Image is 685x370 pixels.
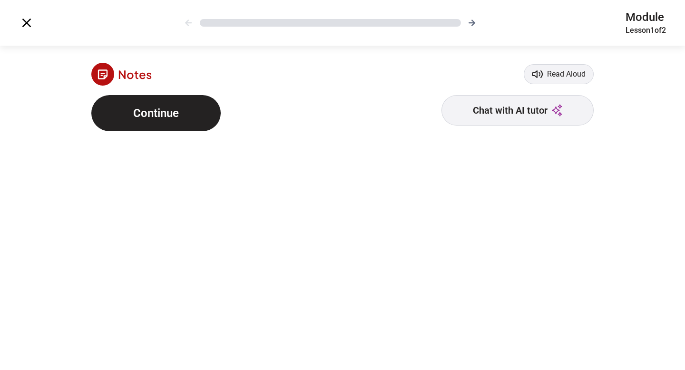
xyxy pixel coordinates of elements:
span: Lesson 1 of 2 [626,25,666,36]
button: Read aloud [524,64,594,84]
button: Chat with AI tutor [441,95,594,126]
button: Continue [91,95,221,131]
p: Module [626,10,666,25]
span: Notes [118,67,152,82]
span: Read Aloud [547,68,586,80]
